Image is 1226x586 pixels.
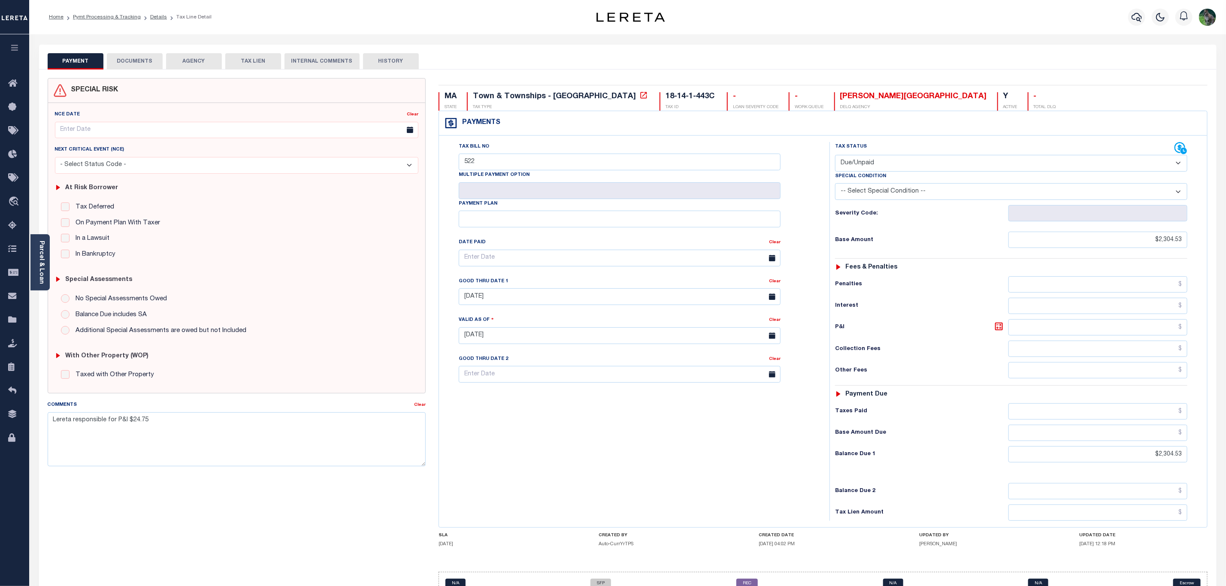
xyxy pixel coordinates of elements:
[847,92,994,102] div: [PERSON_NAME][GEOGRAPHIC_DATA]
[740,92,785,102] div: -
[285,53,360,69] button: INTERNAL COMMENTS
[835,281,1008,288] h6: Penalties
[835,509,1008,516] h6: Tax Lien Amount
[445,92,457,102] div: MA
[71,234,109,244] label: In a Lawsuit
[835,302,1008,309] h6: Interest
[71,326,246,336] label: Additional Special Assessments are owed but not Included
[459,172,530,179] label: Multiple Payment Option
[459,327,781,344] input: Enter Date
[71,370,154,380] label: Taxed with Other Property
[1008,276,1187,293] input: $
[363,53,419,69] button: HISTORY
[55,111,80,118] label: NCE Date
[49,15,64,20] a: Home
[1008,446,1187,462] input: $
[835,173,886,180] label: Special Condition
[459,143,489,151] label: Tax Bill No
[439,542,453,547] span: [DATE]
[107,53,163,69] button: DOCUMENTS
[599,533,727,538] h4: CREATED BY
[71,310,147,320] label: Balance Due includes SA
[65,276,132,284] h6: Special Assessments
[71,250,115,260] label: In Bankruptcy
[666,104,723,111] p: TAX ID
[1008,504,1187,521] input: $
[835,237,1008,244] h6: Base Amount
[414,403,426,407] a: Clear
[459,200,497,208] label: Payment Plan
[65,184,118,192] h6: At Risk Borrower
[769,279,781,284] a: Clear
[459,250,781,266] input: Enter Date
[55,122,418,139] input: Enter Date
[73,15,141,20] a: Pymt Processing & Tracking
[835,321,1008,333] h6: P&I
[846,264,898,271] h6: Fees & Penalties
[459,316,494,324] label: Valid as Of
[1010,104,1024,111] p: ACTIVE
[167,13,212,21] li: Tax Line Detail
[769,318,781,322] a: Clear
[407,112,418,117] a: Clear
[473,104,649,111] p: TAX TYPE
[1010,92,1024,102] div: Y
[1008,403,1187,420] input: $
[1008,319,1187,335] input: $
[150,15,167,20] a: Details
[802,104,831,111] p: WORK QUEUE
[596,12,665,22] img: logo-dark.svg
[459,278,508,285] label: Good Thru Date 1
[835,488,1008,495] h6: Balance Due 2
[459,239,486,246] label: Date Paid
[439,533,567,538] h4: SLA
[459,288,781,305] input: Enter Date
[835,210,1008,217] h6: Severity Code:
[1008,425,1187,441] input: $
[48,53,103,69] button: PAYMENT
[769,357,781,361] a: Clear
[835,451,1008,458] h6: Balance Due 1
[759,541,887,547] h5: [DATE] 04:02 PM
[71,202,114,212] label: Tax Deferred
[666,93,714,100] div: 18-14-1-443C
[38,241,44,284] a: Parcel & Loan
[65,353,148,360] h6: with Other Property (WOP)
[919,541,1047,547] h5: [PERSON_NAME]
[835,143,867,151] label: Tax Status
[1080,533,1208,538] h4: UPDATED DATE
[48,402,77,409] label: Comments
[802,92,831,102] div: -
[55,146,124,154] label: Next Critical Event (NCE)
[8,196,22,208] i: travel_explore
[919,533,1047,538] h4: UPDATED BY
[740,104,785,111] p: LOAN SEVERITY CODE
[1080,541,1208,547] h5: [DATE] 12:18 PM
[847,104,994,111] p: DELQ AGENCY
[717,94,723,101] img: check-icon-green.svg
[759,533,887,538] h4: CREATED DATE
[445,104,457,111] p: STATE
[473,93,636,100] div: Town & Townships - [GEOGRAPHIC_DATA]
[71,218,160,228] label: On Payment Plan With Taxer
[599,541,727,547] h5: Auto-CurrYrTPS
[769,240,781,245] a: Clear
[166,53,222,69] button: AGENCY
[1041,92,1063,102] div: -
[71,294,167,304] label: No Special Assessments Owed
[1008,298,1187,314] input: $
[1041,104,1063,111] p: TOTAL DLQ
[1008,232,1187,248] input: $
[458,119,500,127] h4: Payments
[225,53,281,69] button: TAX LIEN
[459,366,781,383] input: Enter Date
[1008,483,1187,499] input: $
[459,356,508,363] label: Good Thru Date 2
[835,367,1008,374] h6: Other Fees
[1008,341,1187,357] input: $
[835,408,1008,415] h6: Taxes Paid
[835,346,1008,353] h6: Collection Fees
[835,429,1008,436] h6: Base Amount Due
[67,86,118,94] h4: SPECIAL RISK
[1008,362,1187,378] input: $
